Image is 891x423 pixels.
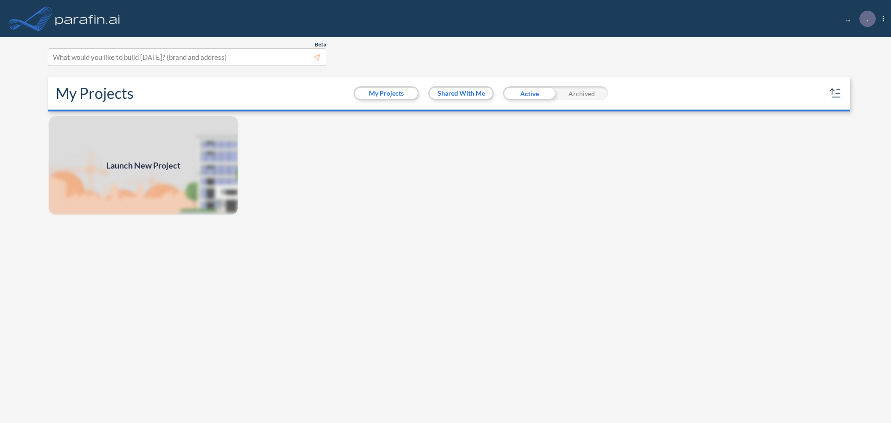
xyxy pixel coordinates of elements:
[555,86,608,100] div: Archived
[832,11,884,27] div: ...
[355,88,418,99] button: My Projects
[48,115,239,215] a: Launch New Project
[866,14,868,23] p: .
[53,9,122,28] img: logo
[106,159,181,172] span: Launch New Project
[430,88,492,99] button: Shared With Me
[828,86,843,101] button: sort
[56,85,134,102] h2: My Projects
[48,115,239,215] img: add
[315,41,326,48] span: Beta
[503,86,555,100] div: Active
